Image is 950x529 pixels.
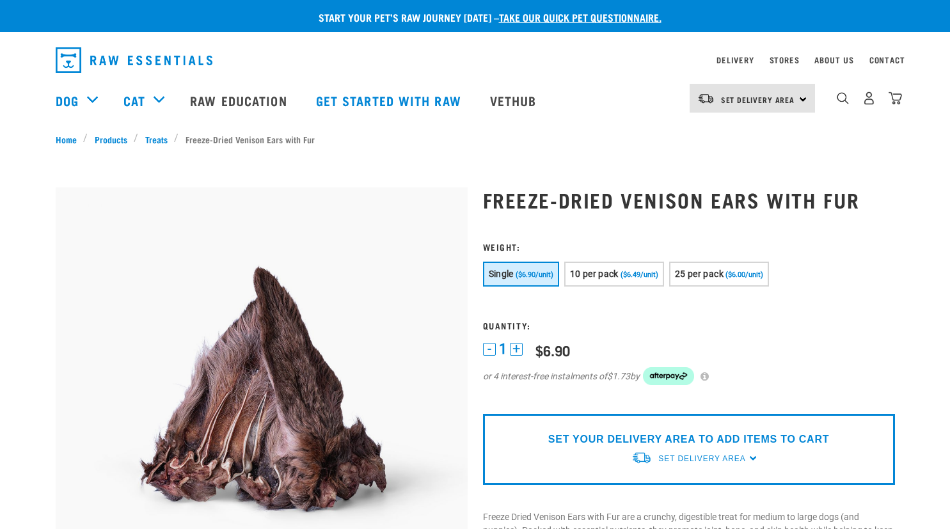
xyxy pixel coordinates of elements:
[303,75,477,126] a: Get started with Raw
[669,262,769,287] button: 25 per pack ($6.00/unit)
[814,58,853,62] a: About Us
[516,271,553,279] span: ($6.90/unit)
[499,14,661,20] a: take our quick pet questionnaire.
[123,91,145,110] a: Cat
[564,262,664,287] button: 10 per pack ($6.49/unit)
[570,269,619,279] span: 10 per pack
[697,93,715,104] img: van-moving.png
[716,58,754,62] a: Delivery
[643,367,694,385] img: Afterpay
[889,91,902,105] img: home-icon@2x.png
[483,320,895,330] h3: Quantity:
[548,432,829,447] p: SET YOUR DELIVERY AREA TO ADD ITEMS TO CART
[837,92,849,104] img: home-icon-1@2x.png
[45,42,905,78] nav: dropdown navigation
[631,451,652,464] img: van-moving.png
[477,75,553,126] a: Vethub
[869,58,905,62] a: Contact
[725,271,763,279] span: ($6.00/unit)
[621,271,658,279] span: ($6.49/unit)
[607,370,630,383] span: $1.73
[862,91,876,105] img: user.png
[489,269,514,279] span: Single
[483,242,895,251] h3: Weight:
[138,132,174,146] a: Treats
[483,262,559,287] button: Single ($6.90/unit)
[721,97,795,102] span: Set Delivery Area
[535,342,570,358] div: $6.90
[510,343,523,356] button: +
[499,342,507,356] span: 1
[770,58,800,62] a: Stores
[56,91,79,110] a: Dog
[56,132,895,146] nav: breadcrumbs
[56,132,84,146] a: Home
[483,367,895,385] div: or 4 interest-free instalments of by
[88,132,134,146] a: Products
[675,269,724,279] span: 25 per pack
[56,47,212,73] img: Raw Essentials Logo
[658,454,745,463] span: Set Delivery Area
[483,188,895,211] h1: Freeze-Dried Venison Ears with Fur
[177,75,303,126] a: Raw Education
[483,343,496,356] button: -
